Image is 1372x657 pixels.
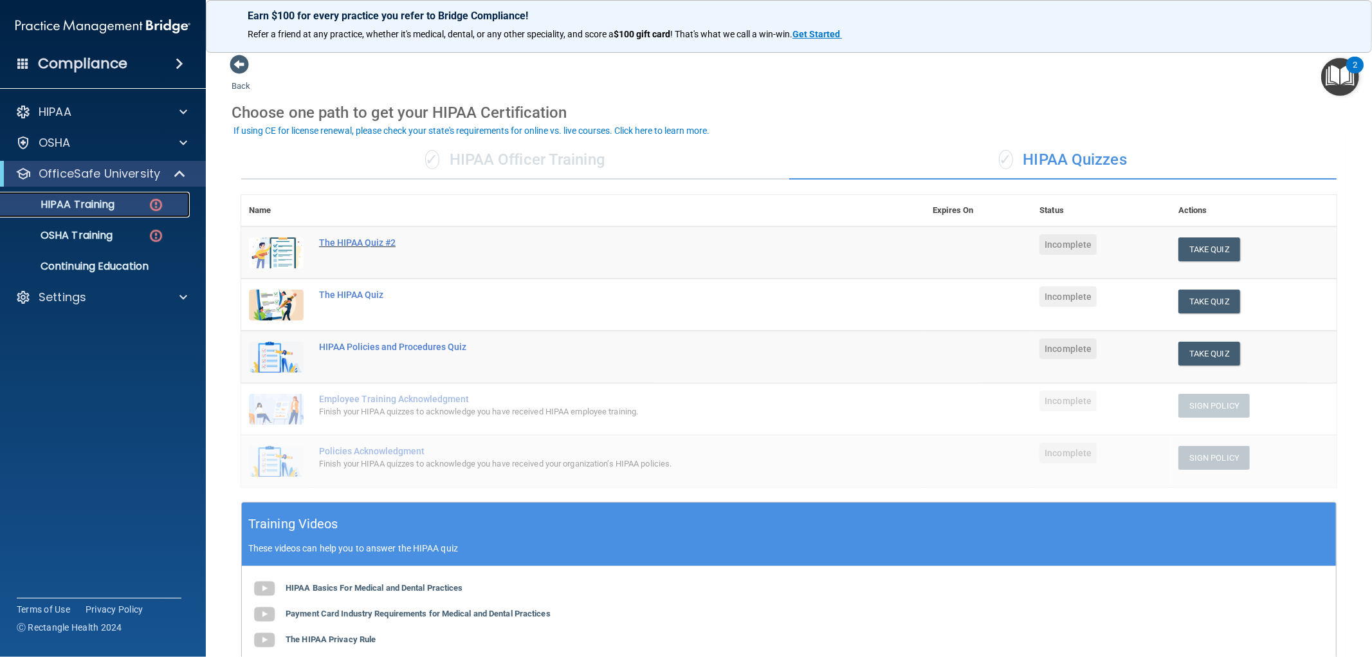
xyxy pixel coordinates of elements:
img: danger-circle.6113f641.png [148,197,164,213]
span: Incomplete [1039,443,1097,463]
p: OSHA [39,135,71,151]
button: Take Quiz [1178,342,1240,366]
strong: Get Started [792,29,840,39]
b: HIPAA Basics For Medical and Dental Practices [286,583,463,593]
div: Policies Acknowledgment [319,446,861,456]
th: Status [1032,195,1171,227]
div: The HIPAA Quiz [319,290,861,300]
span: ✓ [999,150,1013,169]
span: Incomplete [1039,391,1097,411]
p: OfficeSafe University [39,166,160,181]
div: Finish your HIPAA quizzes to acknowledge you have received HIPAA employee training. [319,404,861,420]
h5: Training Videos [248,513,338,535]
span: Incomplete [1039,234,1097,255]
button: Sign Policy [1178,394,1250,418]
p: HIPAA Training [8,198,114,211]
b: Payment Card Industry Requirements for Medical and Dental Practices [286,609,551,618]
button: Open Resource Center, 2 new notifications [1321,58,1359,96]
button: Sign Policy [1178,446,1250,470]
p: Continuing Education [8,260,184,273]
a: OfficeSafe University [15,166,187,181]
a: Settings [15,290,187,305]
span: Incomplete [1039,338,1097,359]
div: HIPAA Policies and Procedures Quiz [319,342,861,352]
div: Choose one path to get your HIPAA Certification [232,94,1346,131]
button: Take Quiz [1178,237,1240,261]
span: ! That's what we call a win-win. [670,29,792,39]
span: Incomplete [1039,286,1097,307]
a: HIPAA [15,104,187,120]
span: ✓ [425,150,439,169]
img: danger-circle.6113f641.png [148,228,164,244]
span: Refer a friend at any practice, whether it's medical, dental, or any other speciality, and score a [248,29,614,39]
p: Earn $100 for every practice you refer to Bridge Compliance! [248,10,1330,22]
p: Settings [39,290,86,305]
span: Ⓒ Rectangle Health 2024 [17,621,122,634]
th: Expires On [925,195,1032,227]
div: HIPAA Officer Training [241,141,789,180]
a: Get Started [792,29,842,39]
p: These videos can help you to answer the HIPAA quiz [248,543,1330,553]
div: HIPAA Quizzes [789,141,1337,180]
img: gray_youtube_icon.38fcd6cc.png [252,627,277,653]
p: HIPAA [39,104,71,120]
a: OSHA [15,135,187,151]
button: If using CE for license renewal, please check your state's requirements for online vs. live cours... [232,124,711,137]
img: gray_youtube_icon.38fcd6cc.png [252,602,277,627]
b: The HIPAA Privacy Rule [286,634,376,644]
div: Employee Training Acknowledgment [319,394,861,404]
div: 2 [1353,65,1357,82]
h4: Compliance [38,55,127,73]
button: Take Quiz [1178,290,1240,313]
img: PMB logo [15,14,190,39]
a: Privacy Policy [86,603,143,616]
div: The HIPAA Quiz #2 [319,237,861,248]
div: If using CE for license renewal, please check your state's requirements for online vs. live cours... [233,126,709,135]
p: OSHA Training [8,229,113,242]
strong: $100 gift card [614,29,670,39]
a: Back [232,66,250,91]
th: Name [241,195,311,227]
img: gray_youtube_icon.38fcd6cc.png [252,576,277,602]
th: Actions [1171,195,1337,227]
div: Finish your HIPAA quizzes to acknowledge you have received your organization’s HIPAA policies. [319,456,861,472]
a: Terms of Use [17,603,70,616]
